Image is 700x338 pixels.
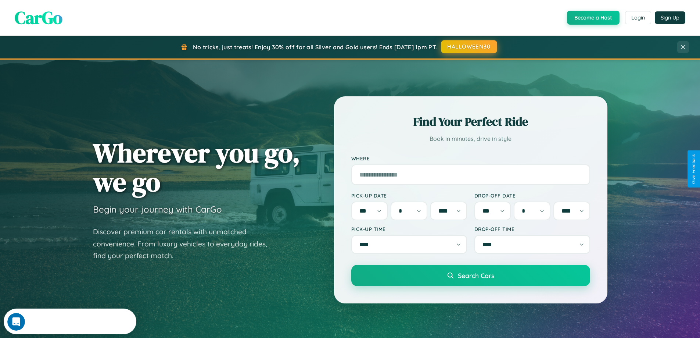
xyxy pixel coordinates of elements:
[458,271,494,280] span: Search Cars
[351,155,590,161] label: Where
[7,313,25,331] iframe: Intercom live chat
[625,11,651,24] button: Login
[93,138,300,196] h1: Wherever you go, we go
[474,192,590,199] label: Drop-off Date
[351,114,590,130] h2: Find Your Perfect Ride
[15,6,62,30] span: CarGo
[351,134,590,144] p: Book in minutes, drive in style
[93,226,277,262] p: Discover premium car rentals with unmatched convenience. From luxury vehicles to everyday rides, ...
[93,204,222,215] h3: Begin your journey with CarGo
[351,265,590,286] button: Search Cars
[655,11,685,24] button: Sign Up
[441,40,497,53] button: HALLOWEEN30
[351,192,467,199] label: Pick-up Date
[193,43,437,51] span: No tricks, just treats! Enjoy 30% off for all Silver and Gold users! Ends [DATE] 1pm PT.
[691,154,696,184] div: Give Feedback
[4,309,136,334] iframe: Intercom live chat discovery launcher
[474,226,590,232] label: Drop-off Time
[351,226,467,232] label: Pick-up Time
[567,11,620,25] button: Become a Host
